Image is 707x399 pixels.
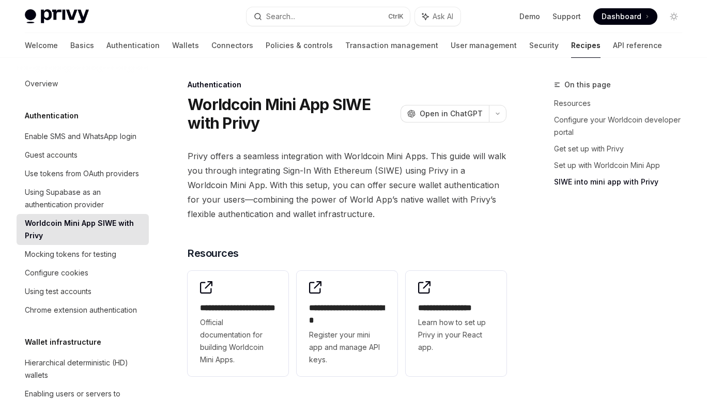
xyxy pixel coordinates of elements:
a: Worldcoin Mini App SIWE with Privy [17,214,149,245]
a: Guest accounts [17,146,149,164]
a: Chrome extension authentication [17,301,149,319]
a: Mocking tokens for testing [17,245,149,264]
a: Recipes [571,33,601,58]
div: Guest accounts [25,149,78,161]
span: Register your mini app and manage API keys. [309,329,385,366]
span: Learn how to set up Privy in your React app. [418,316,494,354]
div: Overview [25,78,58,90]
a: Support [552,11,581,22]
span: Resources [188,246,239,260]
a: Configure your Worldcoin developer portal [554,112,690,141]
span: Open in ChatGPT [420,109,483,119]
div: Using Supabase as an authentication provider [25,186,143,211]
div: Configure cookies [25,267,88,279]
a: Configure cookies [17,264,149,282]
a: Wallets [172,33,199,58]
span: Privy offers a seamless integration with Worldcoin Mini Apps. This guide will walk you through in... [188,149,506,221]
a: Get set up with Privy [554,141,690,157]
a: Set up with Worldcoin Mini App [554,157,690,174]
a: Connectors [211,33,253,58]
button: Search...CtrlK [247,7,409,26]
div: Search... [266,10,295,23]
img: light logo [25,9,89,24]
a: SIWE into mini app with Privy [554,174,690,190]
span: Official documentation for building Worldcoin Mini Apps. [200,316,276,366]
div: Enable SMS and WhatsApp login [25,130,136,143]
div: Authentication [188,80,506,90]
div: Using test accounts [25,285,91,298]
span: Ask AI [433,11,453,22]
button: Open in ChatGPT [401,105,489,122]
a: Resources [554,95,690,112]
span: Ctrl K [388,12,404,21]
div: Worldcoin Mini App SIWE with Privy [25,217,143,242]
div: Chrome extension authentication [25,304,137,316]
a: Enable SMS and WhatsApp login [17,127,149,146]
h5: Wallet infrastructure [25,336,101,348]
a: Dashboard [593,8,657,25]
button: Ask AI [415,7,460,26]
a: Policies & controls [266,33,333,58]
div: Hierarchical deterministic (HD) wallets [25,357,143,381]
a: Basics [70,33,94,58]
a: Overview [17,74,149,93]
a: Demo [519,11,540,22]
h5: Authentication [25,110,79,122]
a: Use tokens from OAuth providers [17,164,149,183]
div: Use tokens from OAuth providers [25,167,139,180]
a: Hierarchical deterministic (HD) wallets [17,354,149,385]
a: Using Supabase as an authentication provider [17,183,149,214]
span: On this page [564,79,611,91]
a: User management [451,33,517,58]
a: Welcome [25,33,58,58]
div: Mocking tokens for testing [25,248,116,260]
a: Using test accounts [17,282,149,301]
a: Transaction management [345,33,438,58]
a: Security [529,33,559,58]
span: Dashboard [602,11,641,22]
h1: Worldcoin Mini App SIWE with Privy [188,95,396,132]
a: API reference [613,33,662,58]
button: Toggle dark mode [666,8,682,25]
a: Authentication [106,33,160,58]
